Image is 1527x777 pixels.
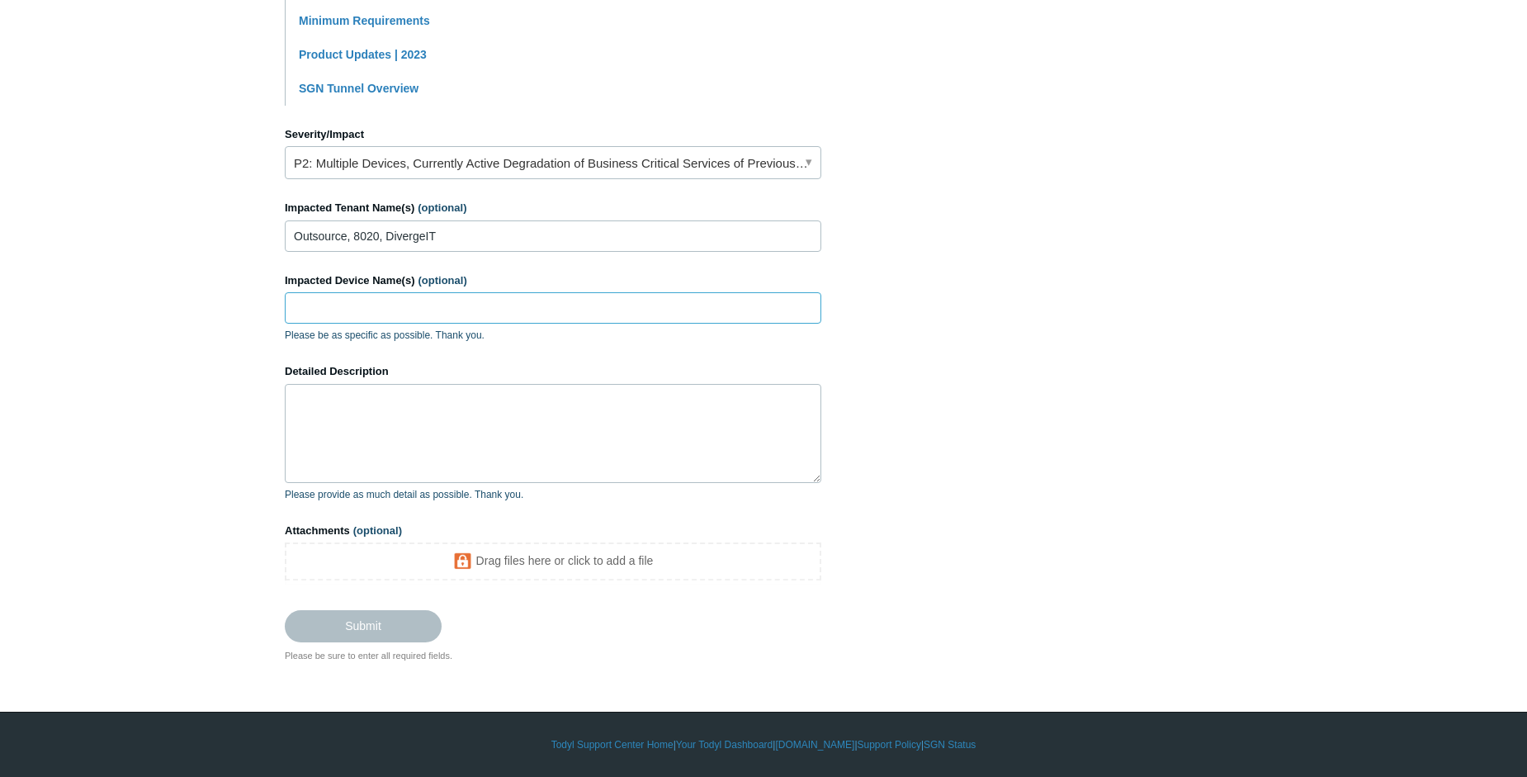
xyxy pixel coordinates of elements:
label: Impacted Device Name(s) [285,272,821,289]
input: Submit [285,610,442,642]
a: Product Updates | 2023 [299,48,427,61]
p: Please be as specific as possible. Thank you. [285,328,821,343]
label: Detailed Description [285,363,821,380]
span: (optional) [353,524,402,537]
a: SGN Tunnel Overview [299,82,418,95]
a: Todyl Support Center Home [551,737,674,752]
a: Your Todyl Dashboard [676,737,773,752]
a: P2: Multiple Devices, Currently Active Degradation of Business Critical Services of Previously Wo... [285,146,821,179]
label: Impacted Tenant Name(s) [285,200,821,216]
label: Attachments [285,523,821,539]
a: Minimum Requirements [299,14,430,27]
label: Severity/Impact [285,126,821,143]
a: SGN Status [924,737,976,752]
span: (optional) [418,201,466,214]
a: [DOMAIN_NAME] [775,737,854,752]
div: | | | | [285,737,1242,752]
p: Please provide as much detail as possible. Thank you. [285,487,821,502]
span: (optional) [418,274,467,287]
div: Please be sure to enter all required fields. [285,649,821,663]
a: Support Policy [858,737,921,752]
